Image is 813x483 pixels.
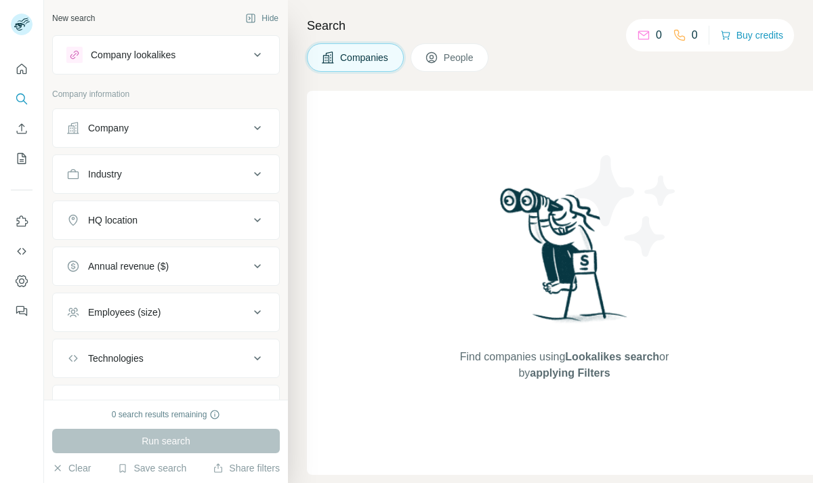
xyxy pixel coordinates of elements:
[88,306,161,319] div: Employees (size)
[236,8,288,28] button: Hide
[91,48,175,62] div: Company lookalikes
[11,146,33,171] button: My lists
[52,461,91,475] button: Clear
[494,184,635,335] img: Surfe Illustration - Woman searching with binoculars
[53,250,279,282] button: Annual revenue ($)
[53,342,279,375] button: Technologies
[656,27,662,43] p: 0
[88,167,122,181] div: Industry
[88,121,129,135] div: Company
[88,398,129,411] div: Keywords
[213,461,280,475] button: Share filters
[11,299,33,323] button: Feedback
[88,259,169,273] div: Annual revenue ($)
[11,269,33,293] button: Dashboard
[340,51,390,64] span: Companies
[53,112,279,144] button: Company
[53,204,279,236] button: HQ location
[52,12,95,24] div: New search
[565,351,659,362] span: Lookalikes search
[117,461,186,475] button: Save search
[444,51,475,64] span: People
[112,408,221,421] div: 0 search results remaining
[692,27,698,43] p: 0
[456,349,673,381] span: Find companies using or by
[530,367,610,379] span: applying Filters
[53,158,279,190] button: Industry
[720,26,783,45] button: Buy credits
[53,296,279,329] button: Employees (size)
[11,87,33,111] button: Search
[11,239,33,264] button: Use Surfe API
[88,213,138,227] div: HQ location
[11,117,33,141] button: Enrich CSV
[11,57,33,81] button: Quick start
[53,388,279,421] button: Keywords
[11,209,33,234] button: Use Surfe on LinkedIn
[564,145,686,267] img: Surfe Illustration - Stars
[88,352,144,365] div: Technologies
[53,39,279,71] button: Company lookalikes
[52,88,280,100] p: Company information
[307,16,797,35] h4: Search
